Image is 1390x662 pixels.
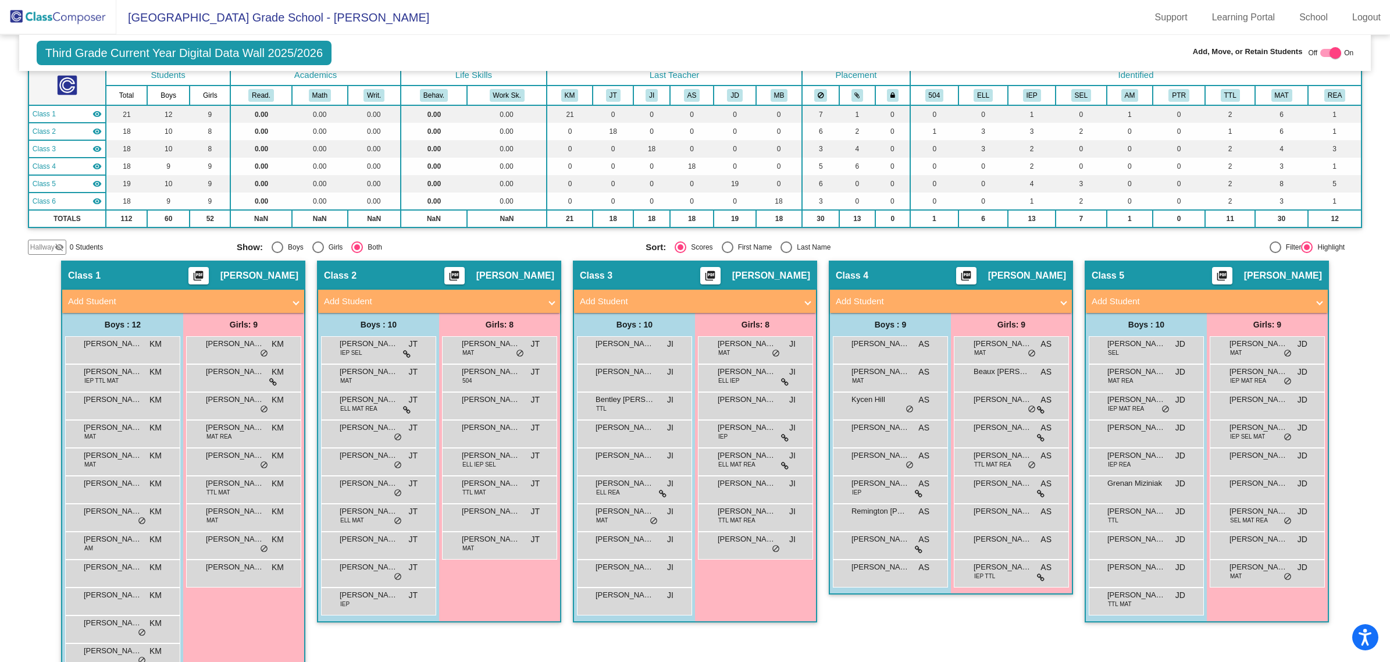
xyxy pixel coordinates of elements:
a: Learning Portal [1203,8,1285,27]
td: 0 [756,123,802,140]
mat-panel-title: Add Student [1092,295,1308,308]
td: 0.00 [401,193,467,210]
button: JT [606,89,621,102]
td: 2 [1008,158,1056,175]
td: 0 [633,158,670,175]
td: 0 [1153,175,1205,193]
td: 0 [1153,158,1205,175]
th: Life Skills [401,65,547,86]
button: Print Students Details [700,267,721,284]
td: 0 [910,158,958,175]
td: 9 [147,158,190,175]
span: [PERSON_NAME] [476,270,554,282]
td: 8 [190,140,230,158]
mat-radio-group: Select an option [646,241,1046,253]
td: 0 [756,175,802,193]
td: 18 [670,158,714,175]
td: 0 [839,193,875,210]
td: 1 [910,123,958,140]
td: 0 [756,105,802,123]
td: 2 [1205,193,1254,210]
td: 1 [1308,193,1362,210]
td: 0 [1107,175,1153,193]
th: Total [106,86,147,105]
td: 12 [147,105,190,123]
td: 0 [593,140,633,158]
span: [PERSON_NAME] [220,270,298,282]
td: 3 [1308,140,1362,158]
td: 0.00 [348,175,401,193]
mat-expansion-panel-header: Add Student [574,290,816,313]
td: 52 [190,210,230,227]
td: 0 [1107,123,1153,140]
mat-icon: picture_as_pdf [703,270,717,286]
td: 9 [190,193,230,210]
td: 7 [802,105,839,123]
td: NaN [230,210,292,227]
td: 0 [910,175,958,193]
button: ELL [974,89,993,102]
td: 0 [547,140,593,158]
td: 4 [1255,140,1308,158]
td: 0 [958,105,1008,123]
td: 3 [1255,193,1308,210]
td: 0.00 [348,105,401,123]
th: Reading Intervention [1308,86,1362,105]
a: Logout [1343,8,1390,27]
td: NaN [292,210,348,227]
mat-panel-title: Add Student [580,295,796,308]
mat-expansion-panel-header: Add Student [830,290,1072,313]
td: 1 [1107,105,1153,123]
button: Print Students Details [188,267,209,284]
button: AM [1121,89,1139,102]
mat-icon: picture_as_pdf [447,270,461,286]
th: Last Teacher [547,65,802,86]
td: 0.00 [467,175,547,193]
td: 9 [190,105,230,123]
mat-radio-group: Select an option [237,241,637,253]
td: 6 [802,123,839,140]
td: Jamie Ivy - No Class Name [28,140,106,158]
th: Students [106,65,230,86]
mat-expansion-panel-header: Add Student [318,290,560,313]
td: 21 [106,105,147,123]
td: 0 [875,158,910,175]
td: 1 [910,210,958,227]
th: Academics [230,65,401,86]
td: 0.00 [292,193,348,210]
th: 504 Plan [910,86,958,105]
td: 60 [147,210,190,227]
th: Boys [147,86,190,105]
td: 0 [714,158,756,175]
td: 0 [670,175,714,193]
td: 3 [1056,175,1107,193]
mat-expansion-panel-header: Add Student [1086,290,1328,313]
td: 0.00 [348,158,401,175]
td: 10 [147,123,190,140]
span: Class 5 [33,179,56,189]
th: English Language Learner [958,86,1008,105]
td: 13 [839,210,875,227]
td: 0 [910,105,958,123]
td: 1 [1308,105,1362,123]
td: 0 [547,158,593,175]
button: Work Sk. [490,89,525,102]
td: 0 [547,193,593,210]
td: 0 [670,105,714,123]
div: Girls [324,242,343,252]
button: Print Students Details [444,267,465,284]
td: 6 [1255,123,1308,140]
td: 0.00 [230,123,292,140]
td: 0.00 [292,105,348,123]
button: Behav. [420,89,448,102]
td: 8 [1255,175,1308,193]
td: 9 [190,175,230,193]
td: 0.00 [292,175,348,193]
td: 0 [1153,123,1205,140]
td: 0 [633,105,670,123]
td: 0 [1056,158,1107,175]
button: MAT [1271,89,1292,102]
td: 18 [633,140,670,158]
td: 0 [958,193,1008,210]
td: 21 [547,105,593,123]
